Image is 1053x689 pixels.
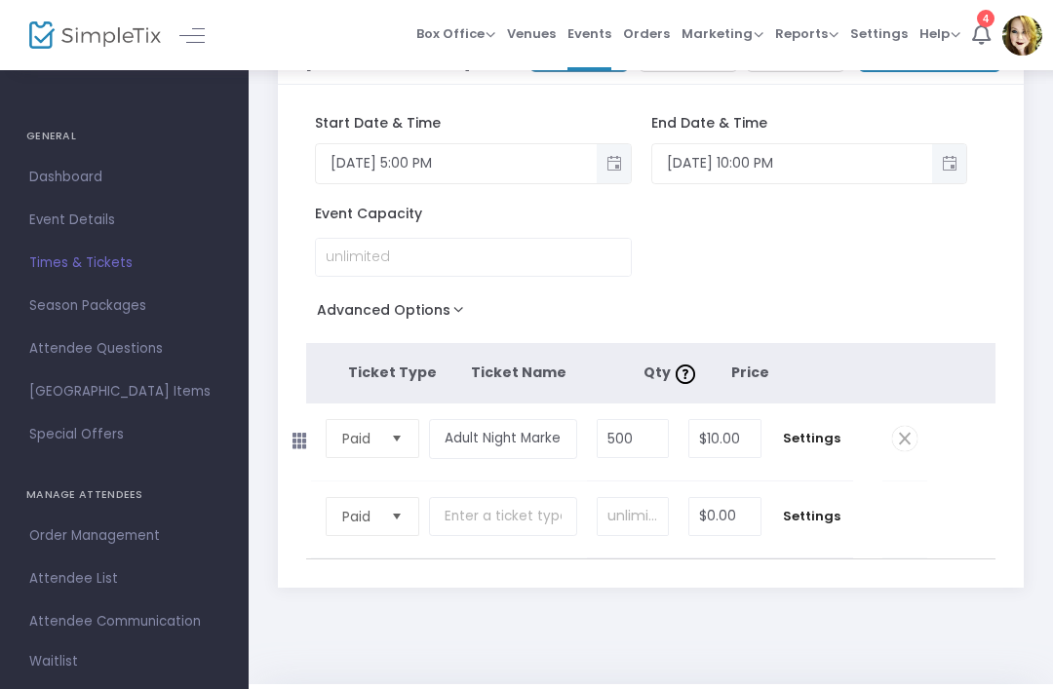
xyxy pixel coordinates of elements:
span: Event Capacity [315,204,447,224]
input: Select date & time [316,147,597,179]
button: Select [383,498,410,535]
span: Attendee List [29,566,219,592]
button: Advanced Options [306,296,483,331]
h4: MANAGE ATTENDEES [26,476,222,515]
span: Qty [643,363,700,382]
span: Box Office [416,24,495,43]
span: Price [731,363,769,382]
span: Attendee Questions [29,336,219,362]
span: Settings [850,9,908,58]
img: question-mark [676,364,695,384]
input: unlimited [316,239,631,276]
span: Event Details [29,208,219,233]
button: Toggle popup [932,144,966,183]
span: Dashboard [29,165,219,190]
input: unlimited [598,498,668,535]
input: Select date & time [652,147,933,179]
span: Season Packages [29,293,219,319]
span: End Date & Time [651,113,767,133]
div: 4 [977,10,994,27]
span: Times & Tickets [29,250,219,276]
h4: GENERAL [26,117,222,156]
span: Order Management [29,523,219,549]
span: Ticket Type [348,363,437,382]
span: [GEOGRAPHIC_DATA] Items [29,379,219,404]
span: Ticket Name [471,363,566,382]
span: Settings [781,507,842,526]
span: Orders [623,9,670,58]
span: Start Date & Time [315,113,441,133]
span: Events [567,9,611,58]
span: Marketing [682,24,763,43]
input: Enter a ticket type name. e.g. General Admission [429,419,577,459]
span: Paid [342,429,375,448]
button: Select [383,420,410,457]
span: Help [919,24,960,43]
span: Waitlist [29,652,78,671]
span: Reports [775,24,838,43]
span: Settings [781,429,842,448]
span: Venues [507,9,556,58]
button: Toggle popup [597,144,631,183]
input: Price [689,498,760,535]
input: Enter a ticket type name. e.g. General Admission [429,497,577,537]
span: Paid [342,507,375,526]
span: Attendee Communication [29,609,219,634]
span: Special Offers [29,422,219,447]
input: Price [689,420,760,457]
